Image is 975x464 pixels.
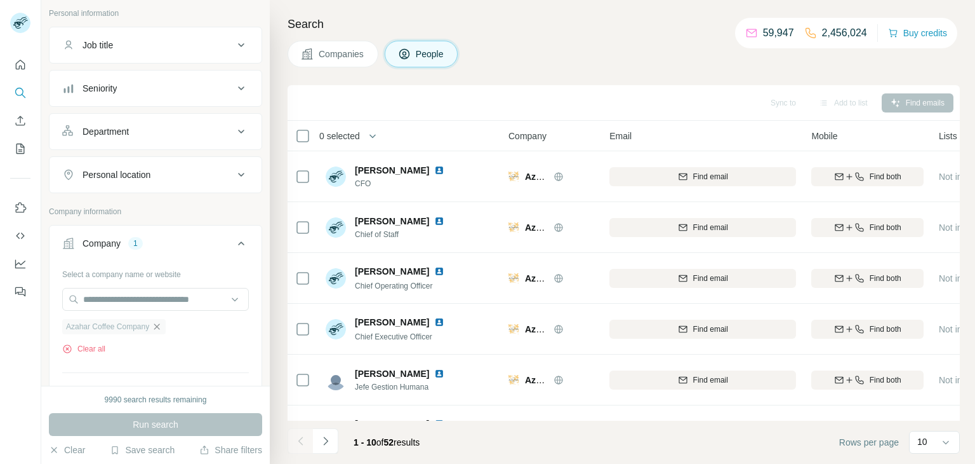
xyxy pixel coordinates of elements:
[10,252,30,275] button: Dashboard
[355,265,429,278] span: [PERSON_NAME]
[62,343,105,355] button: Clear all
[416,48,445,60] span: People
[326,167,346,187] img: Avatar
[811,130,837,142] span: Mobile
[354,437,376,447] span: 1 - 10
[434,419,444,429] img: LinkedIn logo
[434,165,444,175] img: LinkedIn logo
[10,196,30,219] button: Use Surfe on LinkedIn
[508,172,519,182] img: Logo of Azahar Coffee Company
[110,444,175,456] button: Save search
[10,53,30,76] button: Quick start
[822,25,867,41] p: 2,456,024
[50,228,262,264] button: Company1
[326,370,346,390] img: Avatar
[50,73,262,104] button: Seniority
[609,269,796,288] button: Find email
[609,167,796,186] button: Find email
[83,125,129,138] div: Department
[105,394,207,406] div: 9990 search results remaining
[508,130,547,142] span: Company
[50,30,262,60] button: Job title
[434,369,444,379] img: LinkedIn logo
[693,324,728,335] span: Find email
[49,206,262,217] p: Company information
[917,435,927,448] p: 10
[811,320,924,339] button: Find both
[811,218,924,237] button: Find both
[49,8,262,19] p: Personal information
[609,371,796,390] button: Find email
[319,130,360,142] span: 0 selected
[434,216,444,226] img: LinkedIn logo
[66,321,149,332] span: Azahar Coffee Company
[313,428,338,454] button: Navigate to next page
[434,317,444,327] img: LinkedIn logo
[508,222,519,233] img: Logo of Azahar Coffee Company
[355,164,429,177] span: [PERSON_NAME]
[355,418,429,430] span: [PERSON_NAME]
[10,280,30,303] button: Feedback
[319,48,365,60] span: Companies
[609,218,796,237] button: Find email
[326,217,346,238] img: Avatar
[128,238,143,249] div: 1
[83,39,113,51] div: Job title
[49,444,85,456] button: Clear
[355,367,429,380] span: [PERSON_NAME]
[525,324,628,334] span: Azahar Coffee Company
[609,130,632,142] span: Email
[839,436,899,449] span: Rows per page
[870,222,901,233] span: Find both
[888,24,947,42] button: Buy credits
[811,269,924,288] button: Find both
[10,137,30,160] button: My lists
[62,264,249,280] div: Select a company name or website
[434,266,444,276] img: LinkedIn logo
[508,375,519,385] img: Logo of Azahar Coffee Company
[50,116,262,147] button: Department
[693,222,728,233] span: Find email
[870,324,901,335] span: Find both
[376,437,384,447] span: of
[525,222,628,233] span: Azahar Coffee Company
[326,319,346,339] img: Avatar
[10,224,30,247] button: Use Surfe API
[355,178,460,189] span: CFO
[355,229,460,240] span: Chief of Staff
[870,171,901,182] span: Find both
[693,374,728,386] span: Find email
[939,130,957,142] span: Lists
[384,437,394,447] span: 52
[693,273,728,284] span: Find email
[525,273,628,283] span: Azahar Coffee Company
[870,273,901,284] span: Find both
[355,381,460,393] span: Jefe Gestion Humana
[870,374,901,386] span: Find both
[811,167,924,186] button: Find both
[525,375,628,385] span: Azahar Coffee Company
[508,324,519,334] img: Logo of Azahar Coffee Company
[355,282,433,290] span: Chief Operating Officer
[83,168,150,181] div: Personal location
[199,444,262,456] button: Share filters
[50,160,262,190] button: Personal location
[10,81,30,104] button: Search
[693,171,728,182] span: Find email
[763,25,794,41] p: 59,947
[326,268,346,289] img: Avatar
[811,371,924,390] button: Find both
[355,332,432,341] span: Chief Executive Officer
[609,320,796,339] button: Find email
[288,15,960,33] h4: Search
[10,109,30,132] button: Enrich CSV
[525,172,628,182] span: Azahar Coffee Company
[83,82,117,95] div: Seniority
[355,316,429,329] span: [PERSON_NAME]
[354,437,420,447] span: results
[508,273,519,283] img: Logo of Azahar Coffee Company
[326,421,346,441] img: Avatar
[83,237,121,250] div: Company
[355,215,429,228] span: [PERSON_NAME]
